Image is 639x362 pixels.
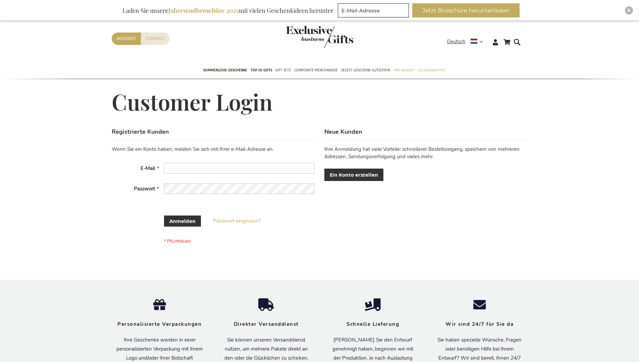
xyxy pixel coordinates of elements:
[324,169,383,181] a: Ein Konto erstellen
[294,62,338,79] a: Corporate Merchandise
[341,67,390,74] span: Select Geschenk Gutschein
[418,67,444,74] span: Gelegenheiten
[112,146,315,153] div: Wenn Sie ein Konto haben, melden Sie sich mit Ihrer e-Mail-Adresse an.
[141,33,170,45] a: Contact
[393,67,414,74] span: Pro Budget
[251,67,272,74] span: TOP 50 Gifts
[119,3,336,17] div: Laden Sie unsere mit vielen Geschenkideen herunter
[412,3,520,17] button: Jetzt Broschüre herunterladen
[338,3,411,19] form: marketing offers and promotions
[234,321,299,327] strong: Direkter Versanddienst
[338,3,409,17] input: E-Mail-Adresse
[164,163,315,174] input: E-Mail
[203,67,247,74] span: Sommerliche geschenke
[324,146,527,160] p: Ihre Anmeldung hat viele Vorteile: schnellerer Bestellvorgang, speichern von mehreren Adressen, S...
[275,67,291,74] span: Gift Sets
[203,62,247,79] a: Sommerliche geschenke
[294,67,338,74] span: Corporate Merchandise
[347,321,399,327] strong: Schnelle Lieferung
[275,62,291,79] a: Gift Sets
[117,321,202,327] strong: Personalisierte Verpackungen
[393,62,414,79] a: Pro Budget
[164,216,201,227] button: Anmelden
[168,6,239,14] b: Jahresendbroschüre 2025
[625,6,633,14] div: Close
[112,33,141,45] a: Angebot
[286,26,320,48] a: store logo
[112,87,273,116] span: Customer Login
[330,171,378,178] span: Ein Konto erstellen
[251,62,272,79] a: TOP 50 Gifts
[213,218,261,224] span: Passwort vergessen?
[134,185,155,192] span: Passwort
[213,218,261,225] a: Passwort vergessen?
[141,165,155,172] span: E-Mail
[447,38,466,46] span: Deutsch
[169,218,196,225] span: Anmelden
[324,128,362,136] strong: Neue Kunden
[627,8,631,12] img: Close
[112,128,169,136] strong: Registrierte Kunden
[286,26,353,48] img: Exclusive Business gifts logo
[418,62,444,79] a: Gelegenheiten
[341,62,390,79] a: Select Geschenk Gutschein
[445,321,514,327] strong: Wir sind 24/7 für Sie da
